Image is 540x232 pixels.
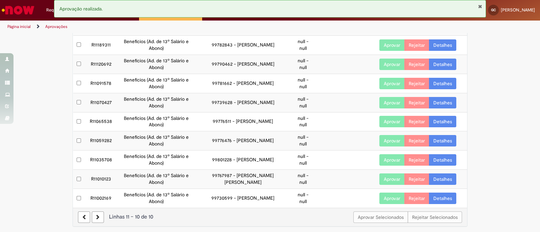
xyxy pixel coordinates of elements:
td: null - null [291,151,315,170]
td: R11091578 [84,74,118,93]
td: R11189311 [84,35,118,55]
td: 99790462 - [PERSON_NAME] [195,55,291,74]
button: Rejeitar [404,116,429,127]
button: Rejeitar [404,154,429,166]
button: Rejeitar [404,173,429,185]
button: Rejeitar [404,78,429,89]
span: [PERSON_NAME] [501,7,535,13]
td: 99730599 - [PERSON_NAME] [195,189,291,208]
div: Linhas 11 − 10 de 10 [78,213,462,221]
td: Benefícios (Ad. de 13º Salário e Abono) [117,93,195,112]
button: Fechar Notificação [478,4,482,9]
td: Benefícios (Ad. de 13º Salário e Abono) [117,170,195,189]
td: R11065538 [84,112,118,131]
a: Página inicial [7,24,31,29]
td: null - null [291,170,315,189]
td: 99782843 - [PERSON_NAME] [195,35,291,55]
img: ServiceNow [1,3,35,17]
a: Detalhes [429,193,456,204]
button: Aprovar [379,116,405,127]
td: null - null [291,189,315,208]
td: 99739628 - [PERSON_NAME] [195,93,291,112]
a: Detalhes [429,116,456,127]
button: Aprovar [379,173,405,185]
td: Benefícios (Ad. de 13º Salário e Abono) [117,189,195,208]
td: null - null [291,55,315,74]
button: Aprovar [379,59,405,70]
span: Aprovação realizada. [59,6,103,12]
td: R11035708 [84,151,118,170]
td: null - null [291,131,315,151]
td: 99781662 - [PERSON_NAME] [195,74,291,93]
td: null - null [291,93,315,112]
td: R11120692 [84,55,118,74]
button: Rejeitar [404,59,429,70]
a: Aprovações [45,24,67,29]
button: Aprovar [379,78,405,89]
td: Benefícios (Ad. de 13º Salário e Abono) [117,74,195,93]
button: Rejeitar [404,97,429,108]
span: Requisições [46,7,70,13]
button: Rejeitar [404,135,429,146]
td: Benefícios (Ad. de 13º Salário e Abono) [117,131,195,151]
td: 99776476 - [PERSON_NAME] [195,131,291,151]
span: GC [491,8,496,12]
td: R11010123 [84,170,118,189]
td: Benefícios (Ad. de 13º Salário e Abono) [117,35,195,55]
ul: Trilhas de página [5,21,355,33]
a: Detalhes [429,39,456,51]
td: R11070427 [84,93,118,112]
button: Aprovar [379,135,405,146]
td: Benefícios (Ad. de 13º Salário e Abono) [117,151,195,170]
a: Detalhes [429,78,456,89]
td: 99776511 - [PERSON_NAME] [195,112,291,131]
td: null - null [291,35,315,55]
td: R11059282 [84,131,118,151]
td: 99767987 - [PERSON_NAME] [PERSON_NAME] [195,170,291,189]
td: R11002169 [84,189,118,208]
button: Aprovar [379,39,405,51]
td: null - null [291,112,315,131]
button: Rejeitar [404,39,429,51]
button: Aprovar [379,154,405,166]
a: Detalhes [429,59,456,70]
button: Aprovar [379,193,405,204]
button: Aprovar [379,97,405,108]
td: null - null [291,74,315,93]
button: Rejeitar [404,193,429,204]
td: Benefícios (Ad. de 13º Salário e Abono) [117,112,195,131]
a: Detalhes [429,97,456,108]
a: Detalhes [429,135,456,146]
td: 99801228 - [PERSON_NAME] [195,151,291,170]
a: Detalhes [429,154,456,166]
td: Benefícios (Ad. de 13º Salário e Abono) [117,55,195,74]
a: Detalhes [429,173,456,185]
